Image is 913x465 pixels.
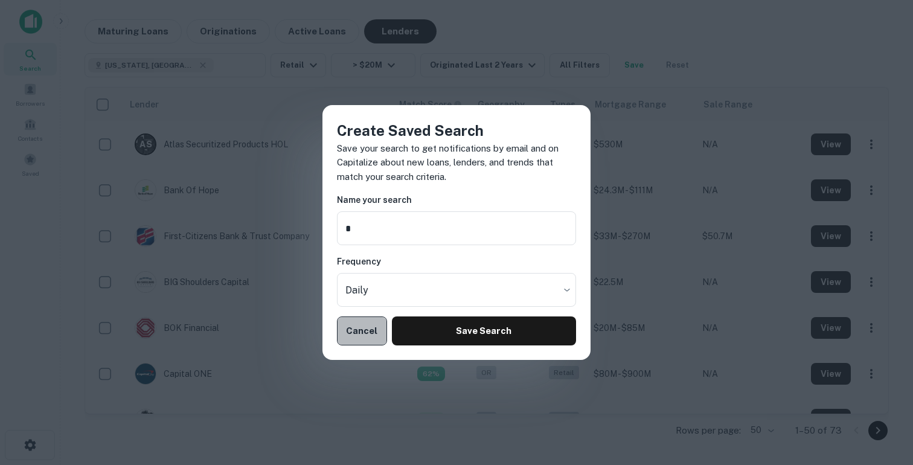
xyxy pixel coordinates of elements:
[337,120,576,141] h4: Create Saved Search
[337,273,576,307] div: Without label
[392,316,576,345] button: Save Search
[337,316,387,345] button: Cancel
[337,193,576,207] h6: Name your search
[337,255,576,268] h6: Frequency
[337,141,576,184] p: Save your search to get notifications by email and on Capitalize about new loans, lenders, and tr...
[853,368,913,426] iframe: Chat Widget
